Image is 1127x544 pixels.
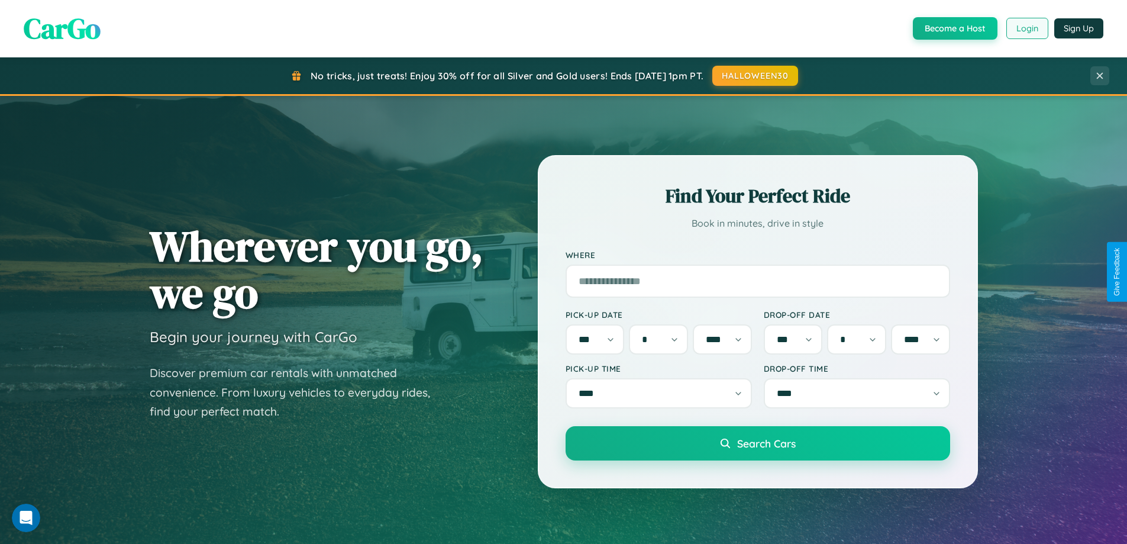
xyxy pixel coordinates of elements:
[566,363,752,374] label: Pick-up Time
[150,223,483,316] h1: Wherever you go, we go
[566,250,950,260] label: Where
[712,66,798,86] button: HALLOWEEN30
[12,504,40,532] iframe: Intercom live chat
[566,215,950,232] p: Book in minutes, drive in style
[764,363,950,374] label: Drop-off Time
[150,328,357,346] h3: Begin your journey with CarGo
[566,426,950,461] button: Search Cars
[913,17,997,40] button: Become a Host
[150,363,445,421] p: Discover premium car rentals with unmatched convenience. From luxury vehicles to everyday rides, ...
[1113,248,1121,296] div: Give Feedback
[566,310,752,320] label: Pick-up Date
[311,70,703,82] span: No tricks, just treats! Enjoy 30% off for all Silver and Gold users! Ends [DATE] 1pm PT.
[764,310,950,320] label: Drop-off Date
[1006,18,1048,39] button: Login
[566,183,950,209] h2: Find Your Perfect Ride
[24,9,101,48] span: CarGo
[737,437,796,450] span: Search Cars
[1054,18,1103,38] button: Sign Up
